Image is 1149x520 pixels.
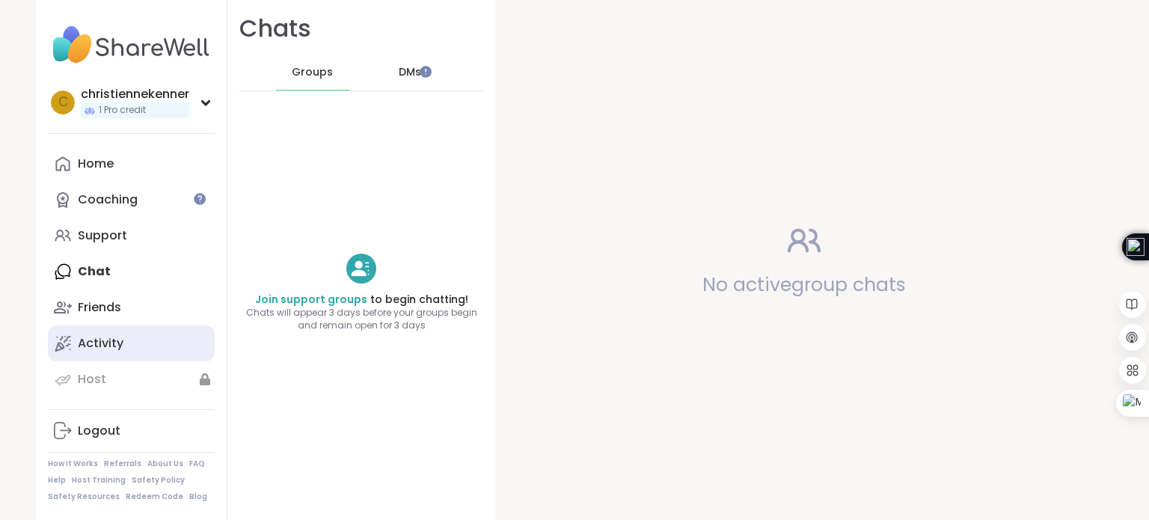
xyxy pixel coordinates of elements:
[78,423,120,439] div: Logout
[239,12,311,46] h1: Chats
[78,335,123,352] div: Activity
[126,492,183,502] a: Redeem Code
[48,492,120,502] a: Safety Resources
[132,475,185,486] a: Safety Policy
[78,227,127,244] div: Support
[78,156,114,172] div: Home
[81,86,189,103] div: christiennekenner
[147,459,183,469] a: About Us
[48,459,98,469] a: How It Works
[78,192,138,208] div: Coaching
[48,182,215,218] a: Coaching
[255,292,367,307] a: Join support groups
[189,459,205,469] a: FAQ
[227,293,495,308] h4: to begin chatting!
[48,325,215,361] a: Activity
[104,459,141,469] a: Referrals
[48,413,215,449] a: Logout
[189,492,207,502] a: Blog
[1127,238,1145,256] img: logo_icon_black.svg
[420,66,432,78] iframe: Spotlight
[48,146,215,182] a: Home
[292,65,333,80] span: Groups
[58,93,68,112] span: c
[78,371,106,388] div: Host
[48,475,66,486] a: Help
[227,307,495,332] span: Chats will appear 3 days before your groups begin and remain open for 3 days
[72,475,126,486] a: Host Training
[48,290,215,325] a: Friends
[78,299,121,316] div: Friends
[48,19,215,71] img: ShareWell Nav Logo
[194,193,206,205] iframe: Spotlight
[48,361,215,397] a: Host
[99,104,146,117] span: 1 Pro credit
[48,218,215,254] a: Support
[399,65,421,80] span: DMs
[702,272,906,298] span: No active group chats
